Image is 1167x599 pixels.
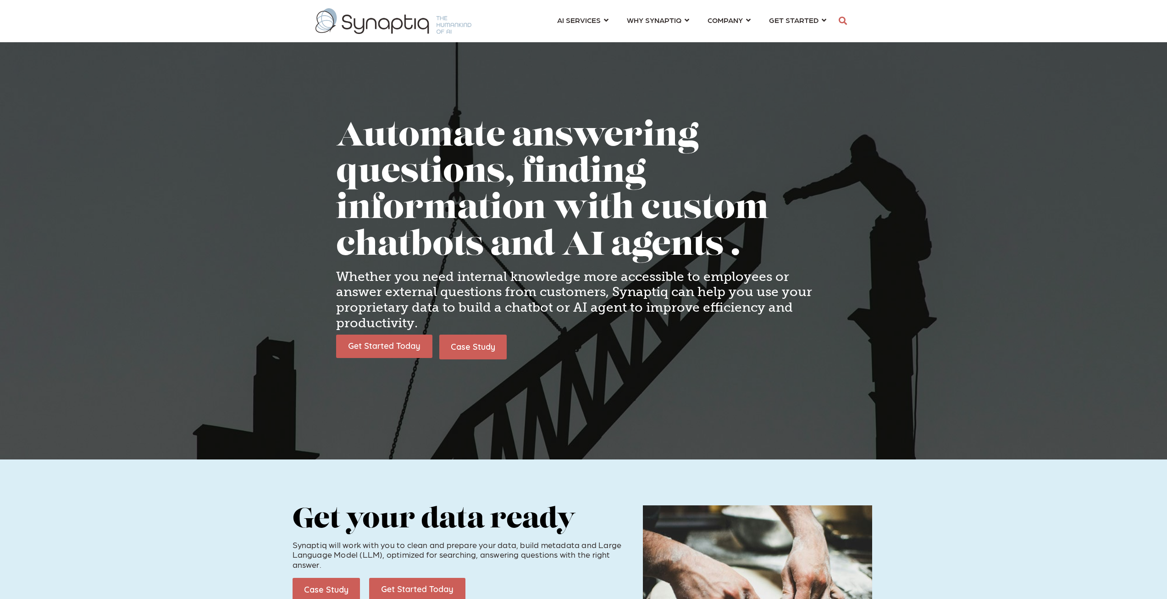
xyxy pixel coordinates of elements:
p: Synaptiq will work with you to clean and prepare your data, build metadata and Large Language Mod... [293,540,626,570]
h2: Get your data ready [293,505,626,536]
h4: Whether you need internal knowledge more accessible to employees or answer external questions fro... [336,269,831,330]
a: AI SERVICES [557,11,608,28]
a: GET STARTED [769,11,826,28]
h1: Automate answering questions, finding information with custom chatbots and AI agents . [336,119,831,265]
img: synaptiq logo-1 [315,8,471,34]
span: AI SERVICES [557,14,601,26]
span: COMPANY [708,14,743,26]
a: WHY SYNAPTIQ [627,11,689,28]
a: COMPANY [708,11,751,28]
a: Case Study [439,335,507,359]
span: GET STARTED [769,14,819,26]
span: WHY SYNAPTIQ [627,14,681,26]
img: Get Started Today [336,335,432,358]
nav: menu [548,5,835,38]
